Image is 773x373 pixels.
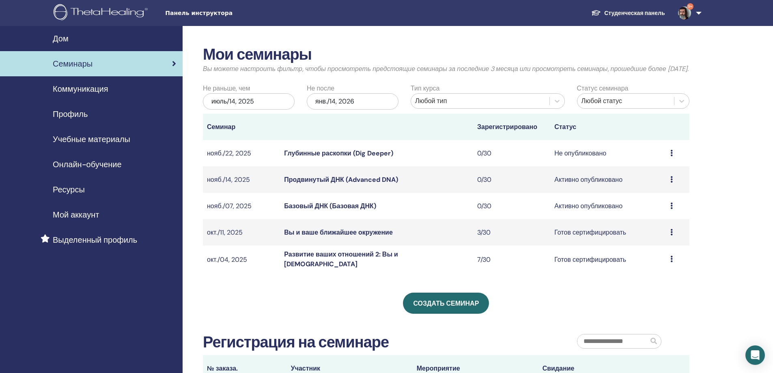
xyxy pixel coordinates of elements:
a: Студенческая панель [585,5,671,21]
font: нояб./22, 2025 [207,149,251,157]
img: logo.png [54,4,151,22]
font: 0/30 [477,149,491,157]
font: Мой аккаунт [53,209,99,220]
font: Мероприятие [417,364,460,373]
a: Продвинутый ДНК (Advanced DNA) [284,175,398,184]
font: Учебные материалы [53,134,130,144]
font: Выделенный профиль [53,235,137,245]
font: Коммуникация [53,84,108,94]
font: Создать семинар [413,299,479,308]
font: Активно опубликовано [554,202,622,210]
font: Онлайн-обучение [53,159,122,170]
font: Вы можете настроить фильтр, чтобы просмотреть предстоящие семинары за последние 3 месяца или прос... [203,65,689,73]
font: Студенческая панель [604,9,665,17]
font: Активно опубликовано [554,175,622,184]
font: Семинар [207,123,235,131]
font: Готов сертифицировать [554,228,626,237]
font: Профиль [53,109,88,119]
img: default.jpg [678,6,691,19]
font: Статус [554,123,576,131]
font: 0/30 [477,175,491,184]
font: окт./11, 2025 [207,228,243,237]
font: № заказа. [207,364,238,373]
font: Зарегистрировано [477,123,537,131]
a: Глубинные раскопки (Dig Deeper) [284,149,393,157]
font: Регистрация на семинаре [203,332,389,352]
font: 7/30 [477,255,491,264]
font: нояб./14, 2025 [207,175,250,184]
font: Панель инструктора [165,10,233,16]
font: Ресурсы [53,184,85,195]
font: 0/30 [477,202,491,210]
font: Любой тип [415,97,447,105]
a: Вы и ваше ближайшее окружение [284,228,393,237]
a: Создать семинар [403,293,489,314]
font: Не после [307,84,334,93]
font: янв./14, 2026 [315,97,354,106]
font: Дом [53,33,69,44]
font: Семинары [53,58,93,69]
font: 3/30 [477,228,491,237]
a: Развитие ваших отношений 2: Вы и [DEMOGRAPHIC_DATA] [284,250,398,268]
a: Базовый ДНК (Базовая ДНК) [284,202,376,210]
div: Open Intercom Messenger [745,345,765,365]
font: Мои семинары [203,44,312,65]
font: июль/14, 2025 [211,97,254,106]
font: Не раньше, чем [203,84,250,93]
font: Любой статус [581,97,622,105]
font: Тип курса [411,84,439,93]
font: Свидание [543,364,575,373]
font: 9+ [688,4,693,9]
font: Участник [291,364,320,373]
font: нояб./07, 2025 [207,202,252,210]
img: graduation-cap-white.svg [591,9,601,16]
font: Статус семинара [577,84,629,93]
font: окт./04, 2025 [207,255,247,264]
font: Не опубликовано [554,149,606,157]
font: Готов сертифицировать [554,255,626,264]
